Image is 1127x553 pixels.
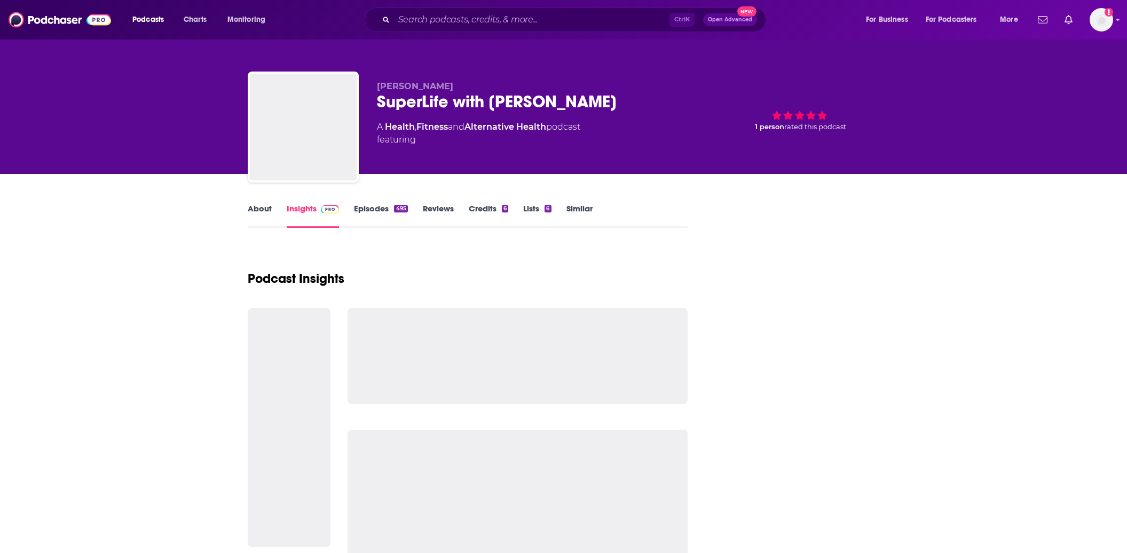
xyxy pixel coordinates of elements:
[523,203,551,228] a: Lists6
[9,10,111,30] img: Podchaser - Follow, Share and Rate Podcasts
[1000,12,1018,27] span: More
[377,81,453,91] span: [PERSON_NAME]
[926,12,977,27] span: For Podcasters
[377,133,580,146] span: featuring
[416,122,448,132] a: Fitness
[464,122,546,132] a: Alternative Health
[287,203,340,228] a: InsightsPodchaser Pro
[448,122,464,132] span: and
[1090,8,1113,31] button: Show profile menu
[1090,8,1113,31] span: Logged in as Ashley_Beenen
[125,11,178,28] button: open menu
[394,11,669,28] input: Search podcasts, credits, & more...
[248,203,272,228] a: About
[502,205,508,212] div: 6
[708,17,752,22] span: Open Advanced
[177,11,213,28] a: Charts
[866,12,908,27] span: For Business
[784,123,846,131] span: rated this podcast
[1034,11,1052,29] a: Show notifications dropdown
[1105,8,1113,17] svg: Add a profile image
[227,12,265,27] span: Monitoring
[755,123,784,131] span: 1 person
[375,7,776,32] div: Search podcasts, credits, & more...
[703,13,757,26] button: Open AdvancedNew
[1060,11,1077,29] a: Show notifications dropdown
[321,205,340,214] img: Podchaser Pro
[415,122,416,132] span: ,
[354,203,407,228] a: Episodes495
[737,6,756,17] span: New
[919,11,992,28] button: open menu
[566,203,593,228] a: Similar
[184,12,207,27] span: Charts
[545,205,551,212] div: 6
[720,81,880,147] div: 1 personrated this podcast
[220,11,279,28] button: open menu
[1090,8,1113,31] img: User Profile
[385,122,415,132] a: Health
[469,203,508,228] a: Credits6
[669,13,695,27] span: Ctrl K
[858,11,921,28] button: open menu
[394,205,407,212] div: 495
[377,121,580,146] div: A podcast
[132,12,164,27] span: Podcasts
[992,11,1031,28] button: open menu
[248,271,344,287] h1: Podcast Insights
[423,203,454,228] a: Reviews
